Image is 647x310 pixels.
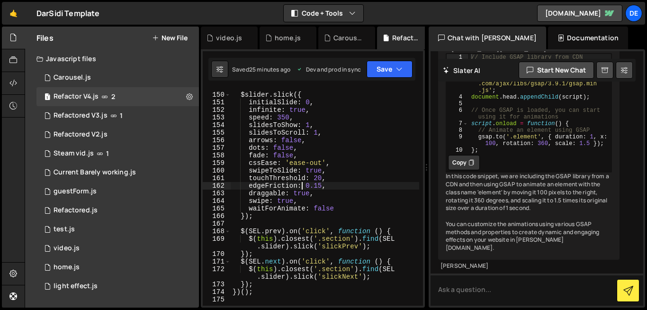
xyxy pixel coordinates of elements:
[447,94,468,100] div: 4
[448,155,480,170] button: Copy
[36,182,199,201] div: 15943/43519.js
[54,263,80,272] div: home.js
[203,159,231,167] div: 159
[120,112,123,119] span: 1
[36,87,199,106] div: 15943/47458.js
[203,250,231,258] div: 170
[392,33,422,43] div: Refactor V4.js
[54,244,80,253] div: video.js
[203,144,231,152] div: 157
[54,206,98,215] div: Refactored.js
[54,187,97,196] div: guestForm.js
[203,205,231,212] div: 165
[447,120,468,127] div: 7
[203,167,231,174] div: 160
[152,34,188,42] button: New File
[284,5,363,22] button: Code + Tools
[232,65,290,73] div: Saved
[447,74,468,94] div: 3
[216,33,242,43] div: video.js
[203,182,231,190] div: 162
[440,262,617,270] div: [PERSON_NAME]
[54,130,108,139] div: Refactored V2.js
[36,258,199,277] div: 15943/42886.js
[36,220,199,239] div: 15943/43396.js
[111,93,115,100] span: 2
[2,2,25,25] a: 🤙
[36,201,199,220] div: 15943/43432.js
[548,27,628,49] div: Documentation
[203,129,231,137] div: 155
[36,8,100,19] div: DarSidi Template
[625,5,642,22] a: De
[203,91,231,99] div: 150
[36,144,199,163] div: 15943/47412.js
[36,33,54,43] h2: Files
[54,111,108,120] div: Refactored V3.js
[203,296,231,303] div: 175
[54,73,91,82] div: Carousel.js
[25,49,199,68] div: Javascript files
[36,163,199,182] div: 15943/43402.js
[54,282,98,291] div: light effect.js
[443,66,481,75] h2: Slater AI
[447,100,468,107] div: 5
[447,107,468,120] div: 6
[537,5,622,22] a: [DOMAIN_NAME]
[203,228,231,235] div: 168
[447,54,468,61] div: 1
[203,265,231,281] div: 172
[203,288,231,296] div: 174
[54,149,94,158] div: Steam vid.js
[519,62,594,79] button: Start new chat
[203,152,231,159] div: 158
[203,121,231,129] div: 154
[447,147,468,154] div: 10
[429,27,546,49] div: Chat with [PERSON_NAME]
[203,190,231,197] div: 163
[36,277,199,296] div: 15943/43383.js
[203,235,231,250] div: 169
[297,65,361,73] div: Dev and prod in sync
[367,61,413,78] button: Save
[203,281,231,288] div: 173
[203,197,231,205] div: 164
[45,94,50,101] span: 1
[36,68,199,87] div: 15943/47568.js
[54,225,75,234] div: test.js
[106,150,109,157] span: 1
[36,106,199,125] div: 15943/47442.js
[54,92,99,101] div: Refactor V4.js
[203,114,231,121] div: 153
[203,212,231,220] div: 166
[447,134,468,147] div: 9
[249,65,290,73] div: 25 minutes ago
[203,99,231,106] div: 151
[203,106,231,114] div: 152
[203,174,231,182] div: 161
[54,168,136,177] div: Current Barely working.js
[36,239,199,258] div: 15943/43581.js
[275,33,301,43] div: home.js
[36,125,199,144] div: 15943/45697.js
[203,220,231,228] div: 167
[333,33,364,43] div: Carousel.js
[203,137,231,144] div: 156
[447,127,468,134] div: 8
[203,258,231,265] div: 171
